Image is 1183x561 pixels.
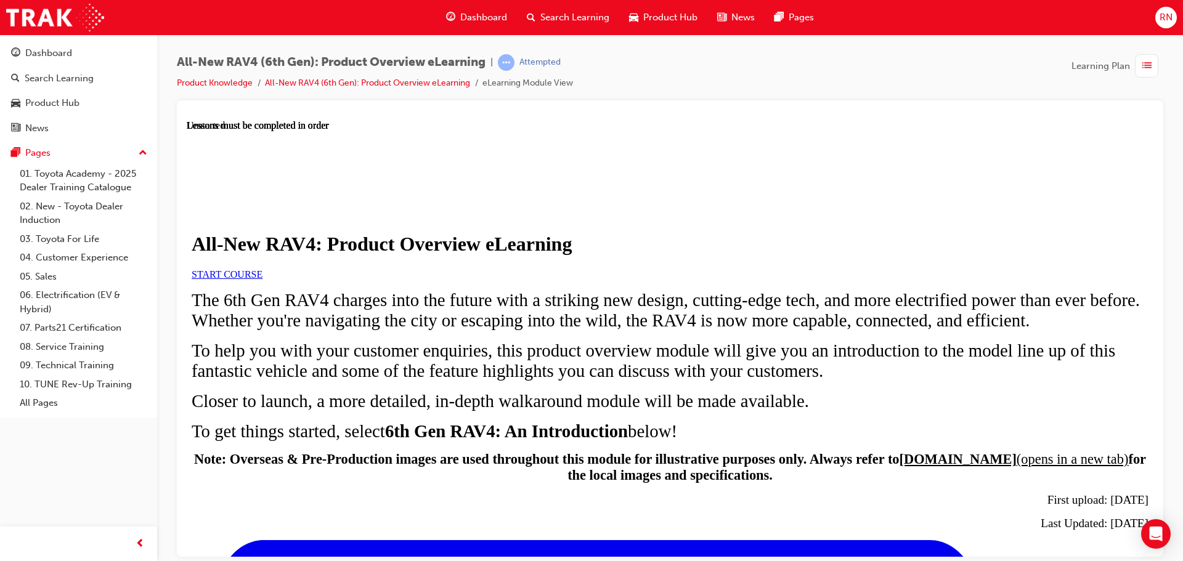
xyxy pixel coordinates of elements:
[15,197,152,230] a: 02. New - Toyota Dealer Induction
[139,145,147,161] span: up-icon
[5,92,152,115] a: Product Hub
[707,5,765,30] a: news-iconNews
[177,55,486,70] span: All-New RAV4 (6th Gen): Product Overview eLearning
[198,301,441,321] strong: 6th Gen RAV4: An Introduction
[7,331,713,347] strong: Note: Overseas & Pre-Production images are used throughout this module for illustrative purposes ...
[381,331,959,363] strong: for the local images and specifications.
[765,5,824,30] a: pages-iconPages
[5,67,152,90] a: Search Learning
[11,148,20,159] span: pages-icon
[25,71,94,86] div: Search Learning
[1160,10,1173,25] span: RN
[177,78,253,88] a: Product Knowledge
[136,536,145,552] span: prev-icon
[5,170,953,210] span: The 6th Gen RAV4 charges into the future with a striking new design, cutting-edge tech, and more ...
[717,10,726,25] span: news-icon
[490,55,493,70] span: |
[15,286,152,318] a: 06. Electrification (EV & Hybrid)
[498,54,514,71] span: learningRecordVerb_ATTEMPT-icon
[265,78,470,88] a: All-New RAV4 (6th Gen): Product Overview eLearning
[789,10,814,25] span: Pages
[15,267,152,286] a: 05. Sales
[643,10,697,25] span: Product Hub
[731,10,755,25] span: News
[629,10,638,25] span: car-icon
[1071,59,1130,73] span: Learning Plan
[436,5,517,30] a: guage-iconDashboard
[5,301,490,321] span: To get things started, select below!
[774,10,784,25] span: pages-icon
[25,96,79,110] div: Product Hub
[11,98,20,109] span: car-icon
[6,4,104,31] img: Trak
[1155,7,1177,28] button: RN
[25,121,49,135] div: News
[15,356,152,375] a: 09. Technical Training
[446,10,455,25] span: guage-icon
[713,331,942,347] a: [DOMAIN_NAME](opens in a new tab)
[460,10,507,25] span: Dashboard
[5,142,152,164] button: Pages
[11,48,20,59] span: guage-icon
[25,46,72,60] div: Dashboard
[5,39,152,142] button: DashboardSearch LearningProduct HubNews
[482,76,573,91] li: eLearning Module View
[11,123,20,134] span: news-icon
[5,271,622,291] span: Closer to launch, a more detailed, in-depth walkaround module will be made available.
[15,164,152,197] a: 01. Toyota Academy - 2025 Dealer Training Catalogue
[830,331,942,347] span: (opens in a new tab)
[519,57,561,68] div: Attempted
[1071,54,1163,78] button: Learning Plan
[25,146,51,160] div: Pages
[15,318,152,337] a: 07. Parts21 Certification
[619,5,707,30] a: car-iconProduct Hub
[5,42,152,65] a: Dashboard
[15,337,152,357] a: 08. Service Training
[713,331,830,347] strong: [DOMAIN_NAME]
[854,397,962,410] span: Last Updated: [DATE]
[5,117,152,140] a: News
[15,230,152,249] a: 03. Toyota For Life
[1142,59,1152,74] span: list-icon
[15,248,152,267] a: 04. Customer Experience
[11,73,20,84] span: search-icon
[527,10,535,25] span: search-icon
[540,10,609,25] span: Search Learning
[1141,519,1171,549] div: Open Intercom Messenger
[517,5,619,30] a: search-iconSearch Learning
[861,373,962,386] span: First upload: [DATE]
[5,113,962,135] h1: All-New RAV4: Product Overview eLearning
[5,149,76,159] a: START COURSE
[15,394,152,413] a: All Pages
[15,375,152,394] a: 10. TUNE Rev-Up Training
[5,220,929,260] span: To help you with your customer enquiries, this product overview module will give you an introduct...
